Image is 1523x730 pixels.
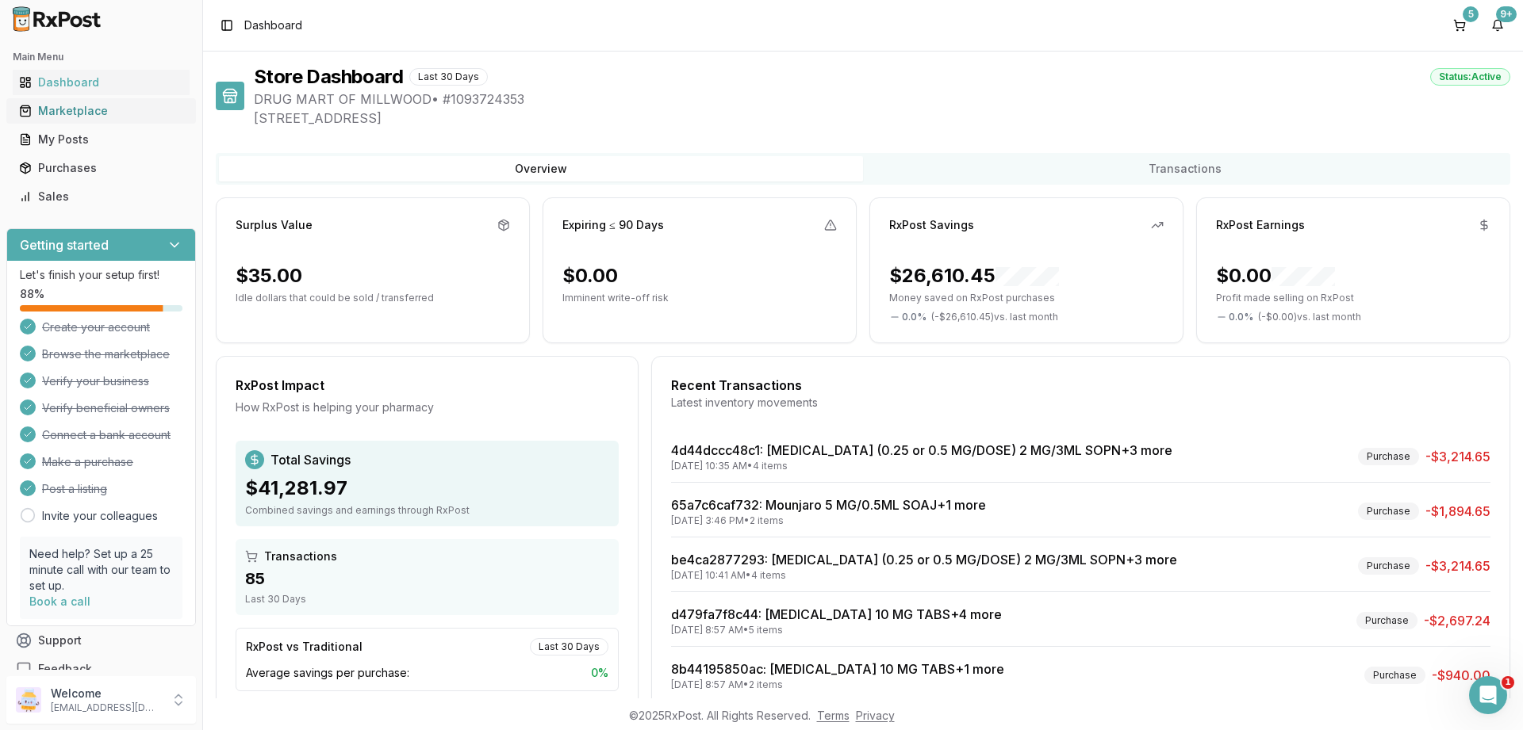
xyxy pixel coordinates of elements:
[1485,13,1510,38] button: 9+
[246,665,409,681] span: Average savings per purchase:
[671,497,986,513] a: 65a7c6caf732: Mounjaro 5 MG/0.5ML SOAJ+1 more
[219,156,863,182] button: Overview
[6,70,196,95] button: Dashboard
[236,263,302,289] div: $35.00
[1425,447,1490,466] span: -$3,214.65
[671,395,1490,411] div: Latest inventory movements
[254,109,1510,128] span: [STREET_ADDRESS]
[1430,68,1510,86] div: Status: Active
[19,103,183,119] div: Marketplace
[1496,6,1517,22] div: 9+
[20,267,182,283] p: Let's finish your setup first!
[19,75,183,90] div: Dashboard
[6,98,196,124] button: Marketplace
[931,311,1058,323] span: ( - $26,610.45 ) vs. last month
[817,709,850,722] a: Terms
[42,508,158,524] a: Invite your colleagues
[13,68,190,97] a: Dashboard
[236,376,619,395] div: RxPost Impact
[1364,667,1425,684] div: Purchase
[6,127,196,152] button: My Posts
[19,132,183,147] div: My Posts
[530,638,608,655] div: Last 30 Days
[6,6,108,32] img: RxPost Logo
[245,568,609,590] div: 85
[1424,611,1490,630] span: -$2,697.24
[1216,263,1335,289] div: $0.00
[562,217,664,233] div: Expiring ≤ 90 Days
[856,709,895,722] a: Privacy
[51,686,161,701] p: Welcome
[254,64,403,90] h1: Store Dashboard
[245,593,609,606] div: Last 30 Days
[254,90,1510,109] span: DRUG MART OF MILLWOOD • # 1093724353
[42,373,149,389] span: Verify your business
[671,678,1004,691] div: [DATE] 8:57 AM • 2 items
[236,217,313,233] div: Surplus Value
[6,626,196,655] button: Support
[1502,676,1514,689] span: 1
[13,154,190,182] a: Purchases
[20,286,44,302] span: 88 %
[671,376,1490,395] div: Recent Transactions
[13,97,190,125] a: Marketplace
[1229,311,1253,323] span: 0.0 %
[671,514,986,527] div: [DATE] 3:46 PM • 2 items
[19,160,183,176] div: Purchases
[6,655,196,683] button: Feedback
[1356,612,1418,629] div: Purchase
[42,346,170,362] span: Browse the marketplace
[29,546,173,594] p: Need help? Set up a 25 minute call with our team to set up.
[1358,448,1419,465] div: Purchase
[902,311,926,323] span: 0.0 %
[889,263,1059,289] div: $26,610.45
[1358,557,1419,575] div: Purchase
[1463,6,1479,22] div: 5
[1469,676,1507,714] iframe: Intercom live chat
[42,400,170,416] span: Verify beneficial owners
[42,454,133,470] span: Make a purchase
[1432,666,1490,685] span: -$940.00
[6,184,196,209] button: Sales
[1425,502,1490,521] span: -$1,894.65
[246,639,363,655] div: RxPost vs Traditional
[562,292,837,304] p: Imminent write-off risk
[13,182,190,211] a: Sales
[13,125,190,154] a: My Posts
[6,155,196,181] button: Purchases
[38,661,92,677] span: Feedback
[264,548,337,564] span: Transactions
[20,235,109,254] h3: Getting started
[42,481,107,497] span: Post a listing
[236,292,510,304] p: Idle dollars that could be sold / transferred
[671,624,1002,636] div: [DATE] 8:57 AM • 5 items
[671,661,1004,677] a: 8b44195850ac: [MEDICAL_DATA] 10 MG TABS+1 more
[671,569,1177,582] div: [DATE] 10:41 AM • 4 items
[1216,217,1305,233] div: RxPost Earnings
[51,701,161,714] p: [EMAIL_ADDRESS][DOMAIN_NAME]
[671,460,1172,472] div: [DATE] 10:35 AM • 4 items
[244,17,302,33] span: Dashboard
[1425,556,1490,575] span: -$3,214.65
[889,292,1164,304] p: Money saved on RxPost purchases
[863,156,1507,182] button: Transactions
[245,476,609,501] div: $41,281.97
[236,399,619,415] div: How RxPost is helping your pharmacy
[42,319,150,335] span: Create your account
[19,189,183,204] div: Sales
[1447,13,1472,38] button: 5
[562,263,618,289] div: $0.00
[16,687,41,713] img: User avatar
[244,17,302,33] nav: breadcrumb
[671,442,1172,458] a: 4d44dccc48c1: [MEDICAL_DATA] (0.25 or 0.5 MG/DOSE) 2 MG/3ML SOPN+3 more
[13,51,190,63] h2: Main Menu
[42,427,171,443] span: Connect a bank account
[671,552,1177,568] a: be4ca2877293: [MEDICAL_DATA] (0.25 or 0.5 MG/DOSE) 2 MG/3ML SOPN+3 more
[1216,292,1490,304] p: Profit made selling on RxPost
[409,68,488,86] div: Last 30 Days
[1258,311,1361,323] span: ( - $0.00 ) vs. last month
[245,504,609,517] div: Combined savings and earnings through RxPost
[29,594,90,608] a: Book a call
[270,450,351,469] span: Total Savings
